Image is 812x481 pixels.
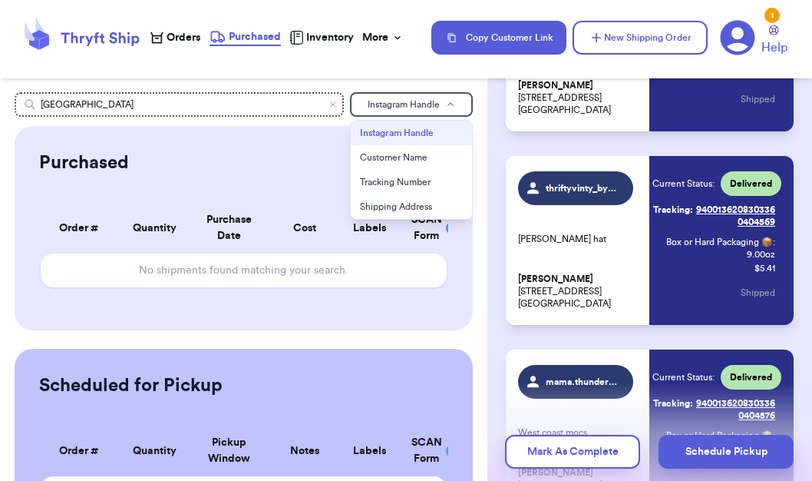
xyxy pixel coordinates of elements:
button: Copy Customer Link [431,21,566,55]
div: SCAN Form [411,212,428,244]
a: Purchased [210,29,281,46]
th: Labels [337,426,402,476]
span: Purchased [229,29,281,45]
span: [PERSON_NAME] [518,80,593,91]
h2: Purchased [39,151,129,175]
th: Order # [41,203,122,254]
span: Current Status: [652,371,715,383]
button: Customer Name [351,145,472,170]
span: Delivered [730,371,772,383]
a: Tracking:9400136208303360404569 [652,197,775,234]
div: SCAN Form [411,435,428,467]
div: 1 [764,8,780,23]
p: [STREET_ADDRESS] [GEOGRAPHIC_DATA] [518,79,641,116]
span: Inventory [306,30,354,45]
button: Mark As Complete [505,435,640,469]
button: New Shipping Order [573,21,708,55]
button: Schedule Pickup [659,435,794,469]
th: Purchase Date [186,203,272,254]
th: Cost [272,203,337,254]
span: Box or Hard Packaging 📦 [666,237,773,247]
h2: Scheduled for Pickup [39,373,223,398]
button: Clear search [328,100,338,109]
span: No shipments found matching your search. [139,265,348,276]
button: Shipped [741,82,775,116]
th: Labels [337,203,402,254]
span: [PERSON_NAME] [518,274,593,285]
span: Instagram Handle [368,100,440,109]
span: mama.thunderbird [546,376,619,388]
th: Pickup Window [186,426,272,476]
th: Notes [272,426,337,476]
span: thriftyvinty_bysal [546,182,619,194]
th: Quantity [122,426,187,476]
a: Inventory [289,30,354,45]
span: Delivered [730,177,772,190]
a: Orders [150,30,200,45]
span: Tracking: [653,204,693,216]
th: Quantity [122,203,187,254]
a: Tracking:9400136208303360404576 [652,391,775,428]
button: Tracking Number [351,170,472,194]
span: 9.00 oz [747,248,775,260]
span: Current Status: [652,177,715,190]
button: Shipped [741,276,775,310]
input: Search shipments... [15,92,344,117]
p: [PERSON_NAME] hat [518,233,641,245]
span: Help [761,38,787,57]
span: Tracking: [653,397,693,410]
button: Shipping Address [351,194,472,219]
button: Instagram Handle [351,121,472,145]
a: Help [761,25,787,57]
p: [STREET_ADDRESS] [GEOGRAPHIC_DATA] [518,273,641,310]
span: Orders [167,30,200,45]
a: 1 [720,20,755,55]
p: $ 5.41 [754,262,775,274]
div: More [362,30,404,45]
button: Instagram Handle [350,92,473,117]
span: : [773,236,775,248]
th: Order # [41,426,122,476]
